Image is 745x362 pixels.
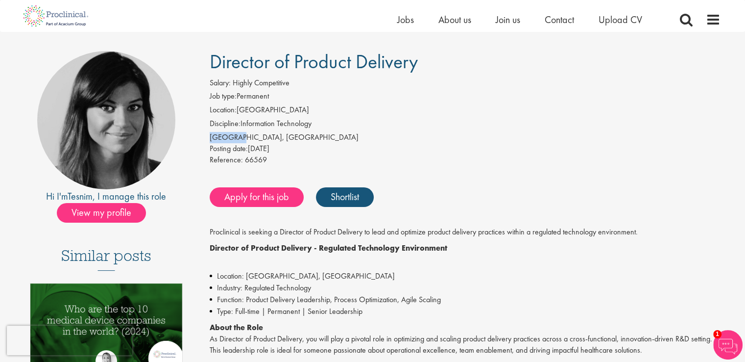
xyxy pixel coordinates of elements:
[210,104,721,118] li: [GEOGRAPHIC_DATA]
[210,49,418,74] span: Director of Product Delivery
[210,132,721,143] div: [GEOGRAPHIC_DATA], [GEOGRAPHIC_DATA]
[245,155,267,165] span: 66569
[713,330,721,338] span: 1
[210,306,721,317] li: Type: Full-time | Permanent | Senior Leadership
[7,326,132,355] iframe: reCAPTCHA
[210,322,263,333] strong: About the Role
[210,143,248,154] span: Posting date:
[210,143,721,155] div: [DATE]
[496,13,520,26] a: Join us
[57,205,156,218] a: View my profile
[210,270,721,282] li: Location: [GEOGRAPHIC_DATA], [GEOGRAPHIC_DATA]
[210,243,447,253] strong: Director of Product Delivery - Regulated Technology Environment
[316,187,374,207] a: Shortlist
[210,227,721,238] p: Proclinical is seeking a Director of Product Delivery to lead and optimize product delivery pract...
[210,91,237,102] label: Job type:
[210,294,721,306] li: Function: Product Delivery Leadership, Process Optimization, Agile Scaling
[397,13,414,26] a: Jobs
[233,78,289,88] span: Highly Competitive
[57,203,146,223] span: View my profile
[210,322,721,356] p: As Director of Product Delivery, you will play a pivotal role in optimizing and scaling product d...
[210,118,240,129] label: Discipline:
[210,118,721,132] li: Information Technology
[210,104,237,116] label: Location:
[545,13,574,26] a: Contact
[438,13,471,26] a: About us
[25,189,188,204] div: Hi I'm , I manage this role
[68,190,93,203] a: Tesnim
[210,187,304,207] a: Apply for this job
[210,91,721,104] li: Permanent
[37,51,175,189] img: imeage of recruiter Tesnim Chagklil
[210,282,721,294] li: Industry: Regulated Technology
[210,78,231,89] label: Salary:
[61,247,151,271] h3: Similar posts
[713,330,743,360] img: Chatbot
[210,155,243,166] label: Reference:
[599,13,642,26] a: Upload CV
